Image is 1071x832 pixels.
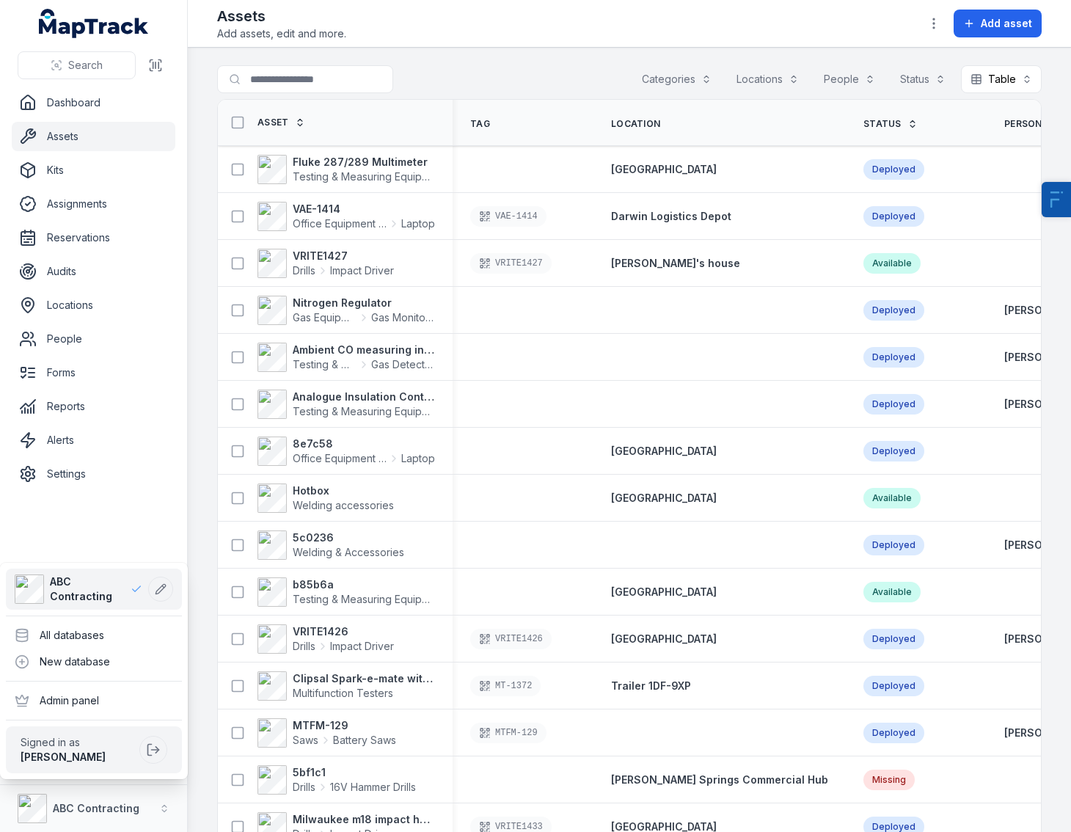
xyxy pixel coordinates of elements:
span: ABC Contracting [50,574,131,604]
strong: [PERSON_NAME] [21,751,106,763]
strong: ABC Contracting [53,802,139,814]
div: All databases [6,622,182,649]
div: Admin panel [6,687,182,714]
span: Signed in as [21,735,134,750]
div: New database [6,649,182,675]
